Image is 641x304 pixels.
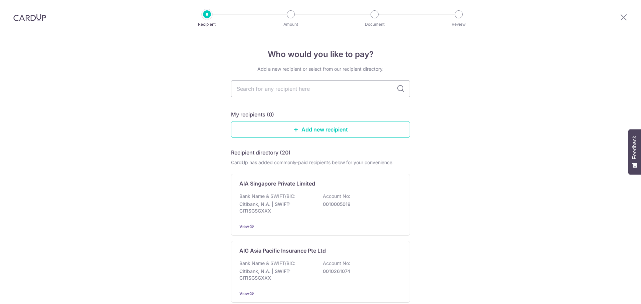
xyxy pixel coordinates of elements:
div: CardUp has added commonly-paid recipients below for your convenience. [231,159,410,166]
span: Feedback [632,136,638,159]
p: Document [350,21,399,28]
p: Bank Name & SWIFT/BIC: [239,193,295,200]
p: Citibank, N.A. | SWIFT: CITISGSGXXX [239,201,314,214]
p: Recipient [182,21,232,28]
p: Citibank, N.A. | SWIFT: CITISGSGXXX [239,268,314,281]
h5: Recipient directory (20) [231,148,290,157]
p: Account No: [323,260,350,267]
img: CardUp [13,13,46,21]
p: 0010005019 [323,201,398,208]
h4: Who would you like to pay? [231,48,410,60]
button: Feedback - Show survey [628,129,641,175]
a: View [239,291,249,296]
input: Search for any recipient here [231,80,410,97]
iframe: Opens a widget where you can find more information [598,284,634,301]
a: View [239,224,249,229]
p: AIG Asia Pacific Insurance Pte Ltd [239,247,326,255]
p: Amount [266,21,315,28]
p: 0010261074 [323,268,398,275]
div: Add a new recipient or select from our recipient directory. [231,66,410,72]
p: Review [434,21,483,28]
p: Account No: [323,193,350,200]
h5: My recipients (0) [231,110,274,118]
a: Add new recipient [231,121,410,138]
p: Bank Name & SWIFT/BIC: [239,260,295,267]
p: AIA Singapore Private Limited [239,180,315,188]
